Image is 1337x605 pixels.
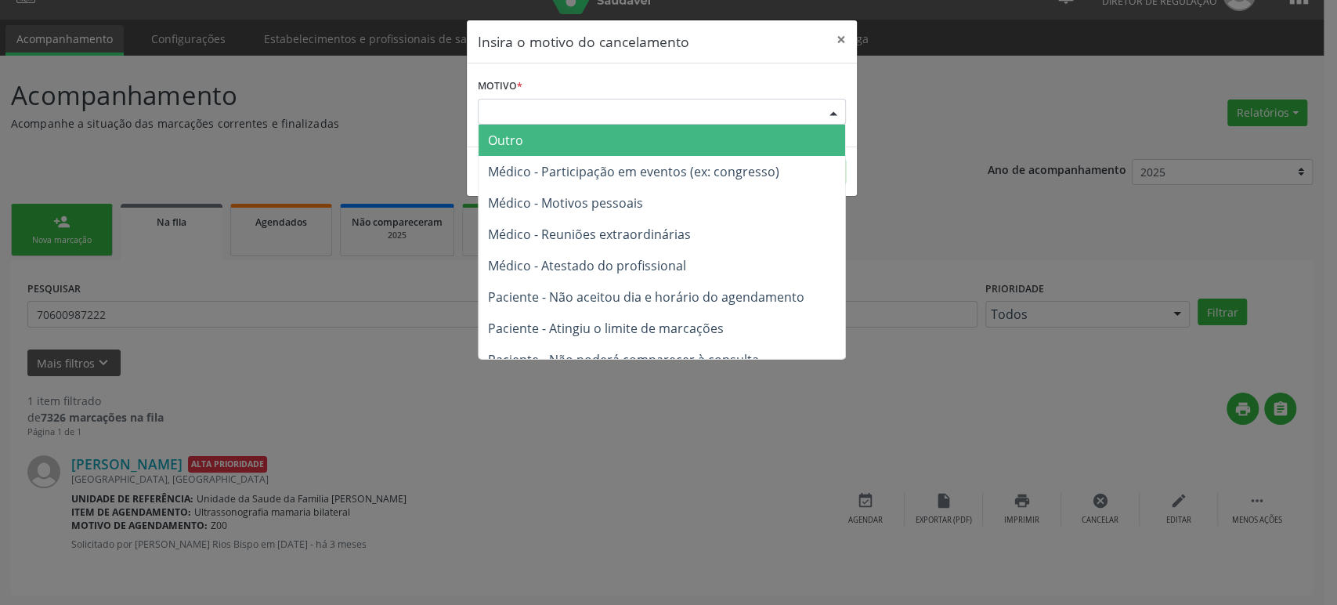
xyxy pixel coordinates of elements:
[826,20,857,59] button: Close
[488,351,759,368] span: Paciente - Não poderá comparecer à consulta
[488,132,523,149] span: Outro
[478,31,689,52] h5: Insira o motivo do cancelamento
[488,194,643,212] span: Médico - Motivos pessoais
[478,74,522,99] label: Motivo
[488,163,779,180] span: Médico - Participação em eventos (ex: congresso)
[488,257,686,274] span: Médico - Atestado do profissional
[488,288,804,306] span: Paciente - Não aceitou dia e horário do agendamento
[488,226,691,243] span: Médico - Reuniões extraordinárias
[488,320,724,337] span: Paciente - Atingiu o limite de marcações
